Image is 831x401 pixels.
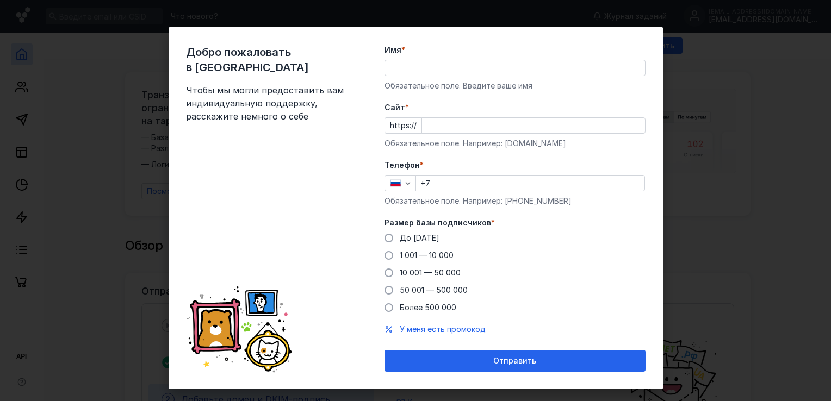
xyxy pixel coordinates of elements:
[385,138,646,149] div: Обязательное поле. Например: [DOMAIN_NAME]
[400,250,454,260] span: 1 001 — 10 000
[400,285,468,295] span: 50 001 — 500 000
[385,350,646,372] button: Отправить
[385,217,491,228] span: Размер базы подписчиков
[400,324,486,335] button: У меня есть промокод
[400,324,486,334] span: У меня есть промокод
[186,84,349,123] span: Чтобы мы могли предоставить вам индивидуальную поддержку, расскажите немного о себе
[400,233,439,242] span: До [DATE]
[186,45,349,75] span: Добро пожаловать в [GEOGRAPHIC_DATA]
[400,268,461,277] span: 10 001 — 50 000
[385,45,401,55] span: Имя
[385,102,405,113] span: Cайт
[400,303,456,312] span: Более 500 000
[385,196,646,206] div: Обязательное поле. Например: [PHONE_NUMBER]
[385,160,420,171] span: Телефон
[493,356,536,366] span: Отправить
[385,80,646,91] div: Обязательное поле. Введите ваше имя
